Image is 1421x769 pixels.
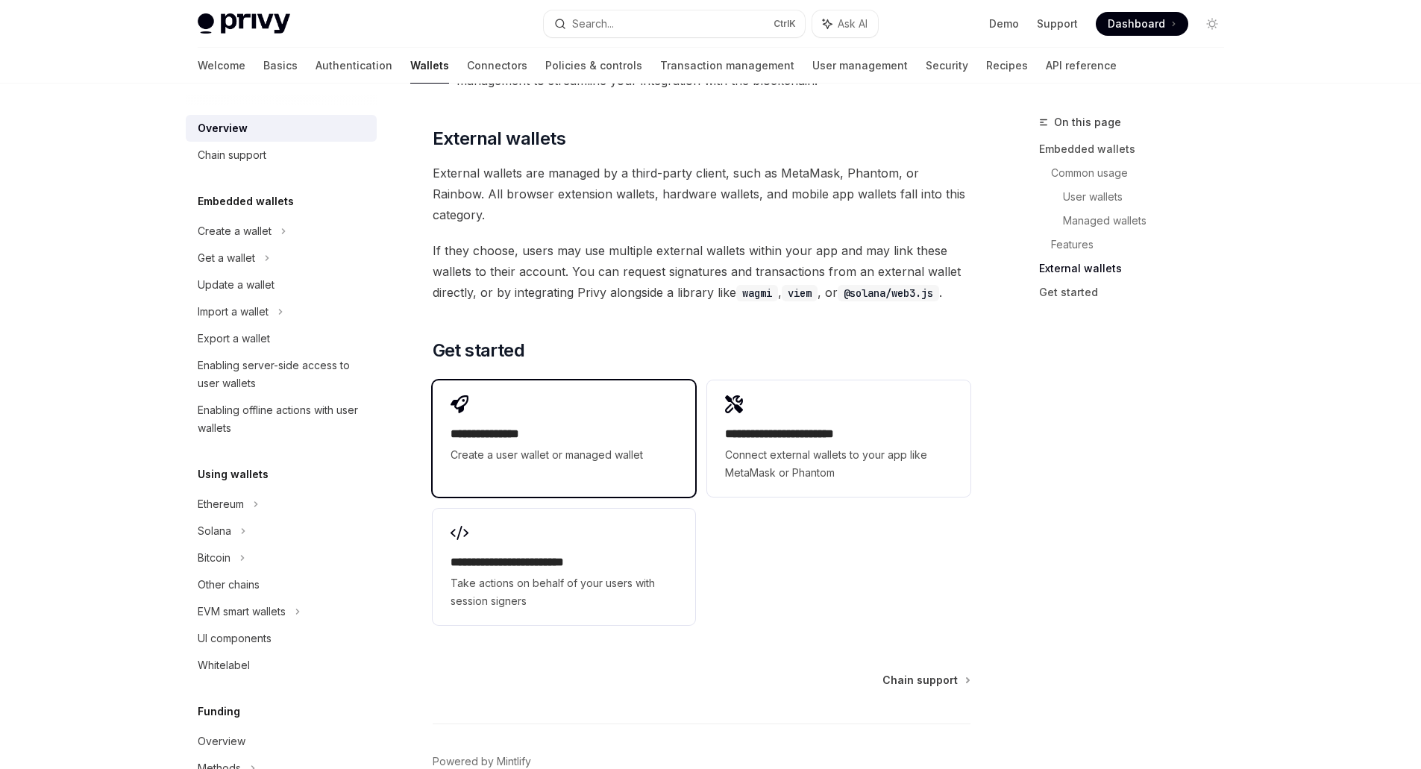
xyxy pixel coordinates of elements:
[433,240,970,303] span: If they choose, users may use multiple external wallets within your app and may link these wallet...
[1046,48,1117,84] a: API reference
[1108,16,1165,31] span: Dashboard
[545,48,642,84] a: Policies & controls
[433,339,524,362] span: Get started
[1054,113,1121,131] span: On this page
[838,16,868,31] span: Ask AI
[186,571,377,598] a: Other chains
[812,10,878,37] button: Ask AI
[198,357,368,392] div: Enabling server-side access to user wallets
[433,127,565,151] span: External wallets
[926,48,968,84] a: Security
[660,48,794,84] a: Transaction management
[774,18,796,30] span: Ctrl K
[198,656,250,674] div: Whitelabel
[186,352,377,397] a: Enabling server-side access to user wallets
[198,146,266,164] div: Chain support
[782,285,818,301] code: viem
[198,13,290,34] img: light logo
[198,465,269,483] h5: Using wallets
[198,495,244,513] div: Ethereum
[198,222,272,240] div: Create a wallet
[263,48,298,84] a: Basics
[198,303,269,321] div: Import a wallet
[1063,209,1236,233] a: Managed wallets
[198,119,248,137] div: Overview
[186,115,377,142] a: Overview
[198,48,245,84] a: Welcome
[410,48,449,84] a: Wallets
[186,728,377,755] a: Overview
[198,732,245,750] div: Overview
[1037,16,1078,31] a: Support
[198,330,270,348] div: Export a wallet
[736,285,778,301] code: wagmi
[198,249,255,267] div: Get a wallet
[1051,233,1236,257] a: Features
[882,673,958,688] span: Chain support
[316,48,392,84] a: Authentication
[1200,12,1224,36] button: Toggle dark mode
[544,10,805,37] button: Search...CtrlK
[433,754,531,769] a: Powered by Mintlify
[198,630,272,647] div: UI components
[812,48,908,84] a: User management
[198,703,240,721] h5: Funding
[433,163,970,225] span: External wallets are managed by a third-party client, such as MetaMask, Phantom, or Rainbow. All ...
[1051,161,1236,185] a: Common usage
[198,276,275,294] div: Update a wallet
[186,271,377,298] a: Update a wallet
[198,401,368,437] div: Enabling offline actions with user wallets
[198,576,260,594] div: Other chains
[467,48,527,84] a: Connectors
[186,142,377,169] a: Chain support
[198,192,294,210] h5: Embedded wallets
[1039,257,1236,280] a: External wallets
[986,48,1028,84] a: Recipes
[451,446,677,464] span: Create a user wallet or managed wallet
[572,15,614,33] div: Search...
[186,325,377,352] a: Export a wallet
[882,673,969,688] a: Chain support
[186,652,377,679] a: Whitelabel
[1096,12,1188,36] a: Dashboard
[838,285,939,301] code: @solana/web3.js
[186,625,377,652] a: UI components
[1063,185,1236,209] a: User wallets
[186,397,377,442] a: Enabling offline actions with user wallets
[725,446,952,482] span: Connect external wallets to your app like MetaMask or Phantom
[989,16,1019,31] a: Demo
[198,522,231,540] div: Solana
[1039,137,1236,161] a: Embedded wallets
[198,549,230,567] div: Bitcoin
[198,603,286,621] div: EVM smart wallets
[1039,280,1236,304] a: Get started
[451,574,677,610] span: Take actions on behalf of your users with session signers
